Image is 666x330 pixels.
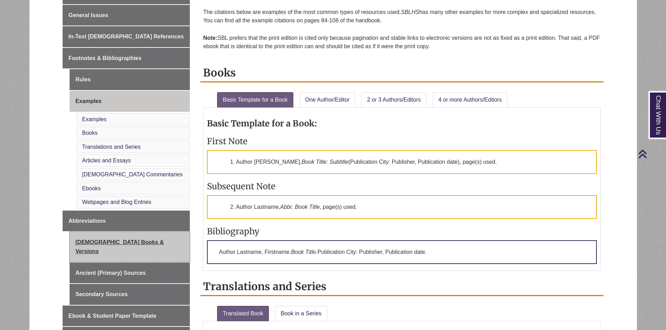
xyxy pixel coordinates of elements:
[70,284,190,305] a: Secondary Sources
[280,204,320,210] em: Abbr. Book Title
[69,12,108,18] span: General Issues
[82,116,107,122] a: Examples
[275,306,327,321] a: Book in a Series
[82,185,101,191] a: Ebooks
[82,130,98,136] a: Books
[638,149,664,159] a: Back to Top
[291,249,317,255] em: Book Title.
[302,159,348,165] em: Book Title: Subtitle
[82,157,131,163] a: Articles and Essays
[63,26,190,47] a: In-Text [DEMOGRAPHIC_DATA] References
[70,91,190,112] a: Examples
[300,92,355,108] a: One Author/Editor
[401,9,419,15] em: SBLHS
[82,144,141,150] a: Translations and Series
[207,118,317,129] strong: Basic Template for a Book:
[63,211,190,232] a: Abbreviations
[361,92,427,108] a: 2 or 3 Authors/Editors
[200,64,603,82] h2: Books
[217,92,293,108] a: Basic Template for a Book
[63,5,190,26] a: General Issues
[203,5,601,28] p: The citations below are examples of the most common types of resources used. has many other examp...
[207,195,597,219] p: 2. Author Lastname, , page(s) used.
[69,313,156,319] span: Ebook & Student Paper Template
[69,55,142,61] span: Footnotes & Bibliographies
[70,232,190,262] a: [DEMOGRAPHIC_DATA] Books & Versions
[207,181,597,192] h3: Subsequent Note
[69,218,106,224] span: Abbreviations
[207,136,597,147] h3: First Note
[217,306,269,321] a: Translated Book
[203,35,217,41] strong: Note:
[433,92,507,108] a: 4 or more Authors/Editors
[207,226,597,237] h3: Bibliography
[207,240,597,264] p: Author Lastname, Firstname. Publication City: Publisher, Publication date.
[82,199,151,205] a: Webpages and Blog Entries
[63,306,190,327] a: Ebook & Student Paper Template
[70,263,190,284] a: Ancient (Primary) Sources
[203,31,601,53] p: SBL prefers that the print edition is cited only because pagination and stable links to electroni...
[69,34,184,39] span: In-Text [DEMOGRAPHIC_DATA] References
[70,69,190,90] a: Rules
[207,150,597,174] p: 1. Author [PERSON_NAME], (Publication City: Publisher, Publication date), page(s) used.
[63,48,190,69] a: Footnotes & Bibliographies
[82,171,182,177] a: [DEMOGRAPHIC_DATA] Commentaries
[200,278,603,296] h2: Translations and Series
